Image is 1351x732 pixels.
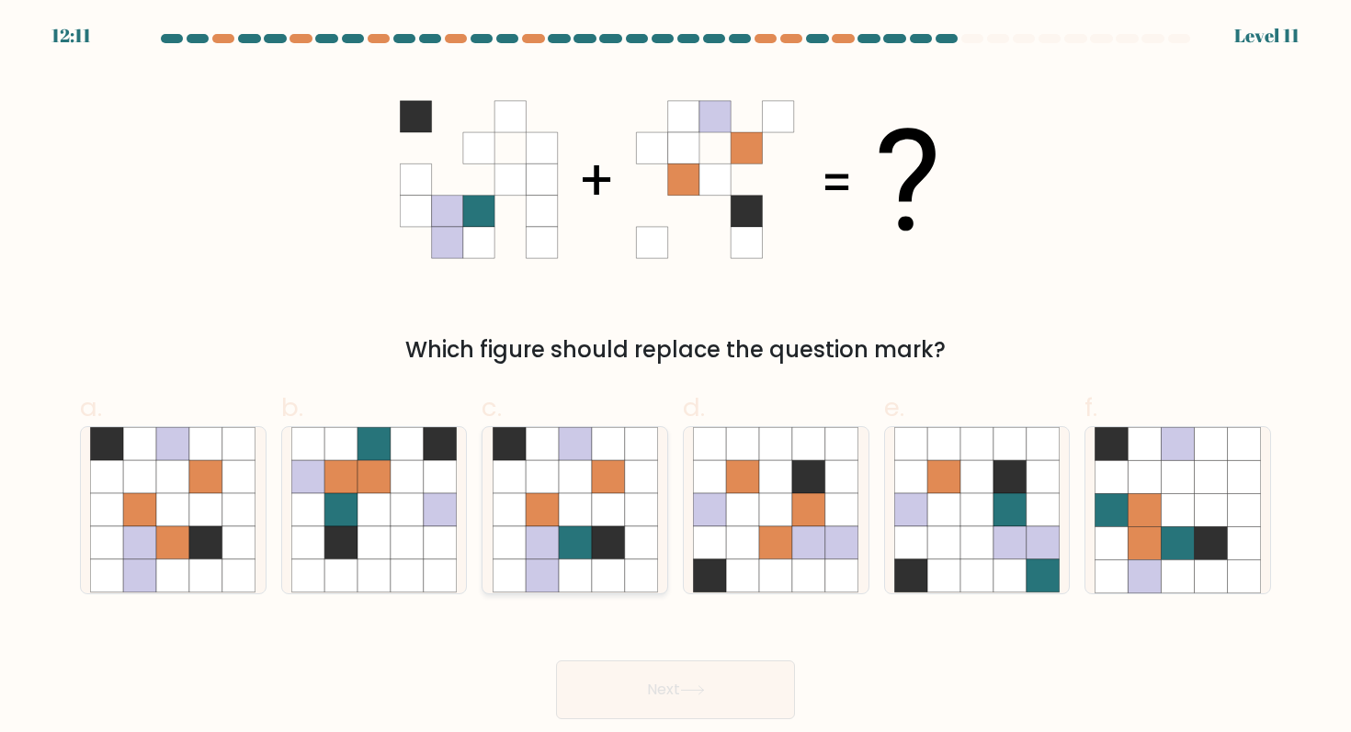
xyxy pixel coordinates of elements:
span: b. [281,389,303,425]
span: f. [1084,389,1097,425]
button: Next [556,660,795,719]
span: a. [80,389,102,425]
div: Which figure should replace the question mark? [91,333,1260,366]
span: d. [683,389,705,425]
div: Level 11 [1234,22,1300,50]
span: c. [482,389,502,425]
div: 12:11 [51,22,91,50]
span: e. [884,389,904,425]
